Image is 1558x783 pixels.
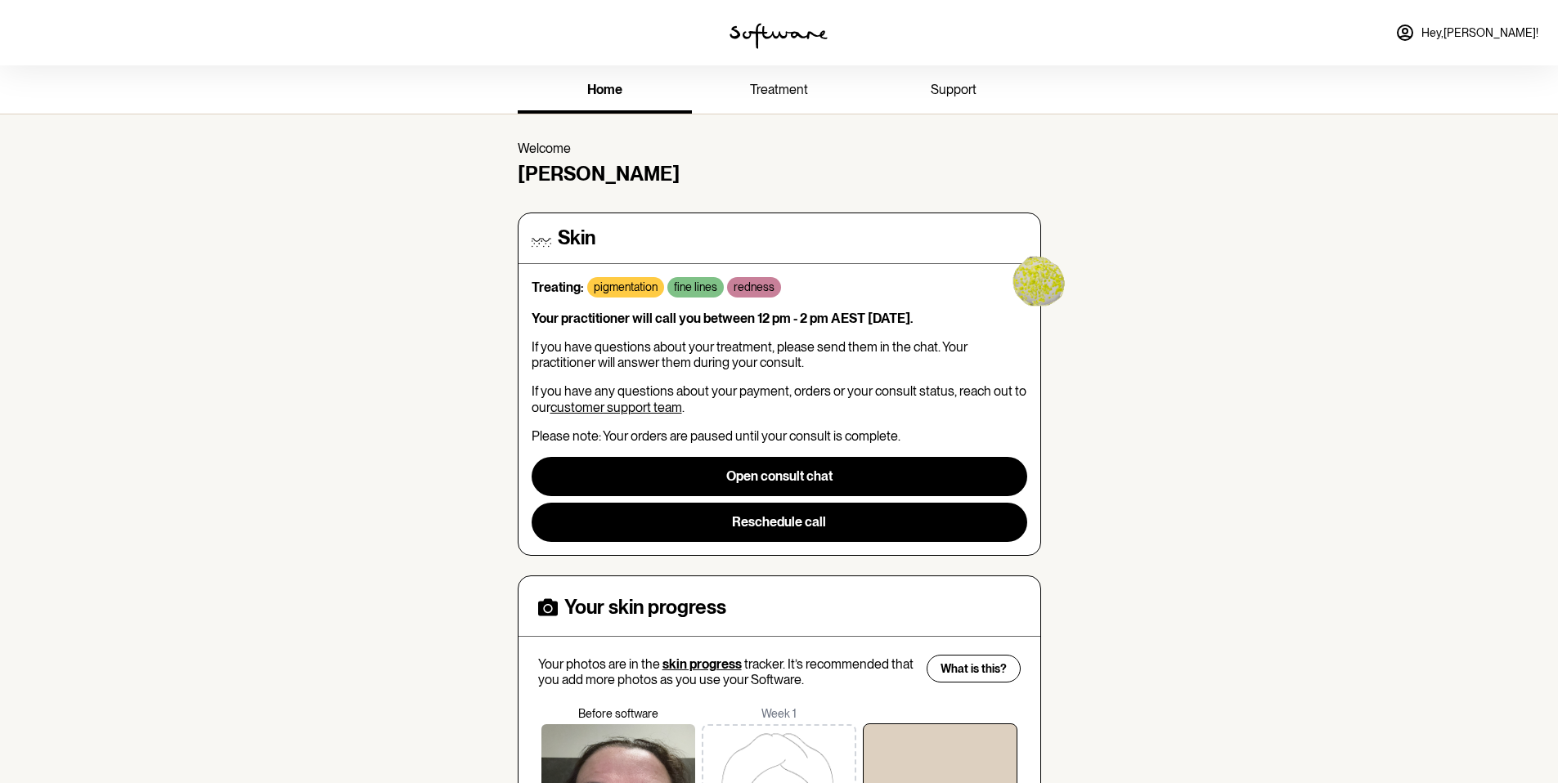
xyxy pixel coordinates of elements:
p: Week 1 [698,707,860,721]
a: support [866,69,1040,114]
p: Your practitioner will call you between 12 pm - 2 pm AEST [DATE]. [532,311,1027,326]
a: Hey,[PERSON_NAME]! [1385,13,1548,52]
button: What is this? [927,655,1021,682]
img: yellow-blob.9da643008c2f38f7bdc4.gif [982,226,1087,330]
button: Open consult chat [532,457,1027,496]
span: support [931,82,977,97]
p: Your photos are in the tracker. It’s recommended that you add more photos as you use your Software. [538,656,916,687]
p: If you have questions about your treatment, please send them in the chat. Your practitioner will ... [532,339,1027,370]
span: Hey, [PERSON_NAME] ! [1421,26,1538,40]
button: Reschedule call [532,503,1027,542]
h4: Your skin progress [564,596,726,620]
span: treatment [750,82,808,97]
a: customer support team [550,400,682,415]
p: pigmentation [594,280,658,294]
p: redness [734,280,775,294]
h4: Skin [558,226,595,250]
span: home [587,82,622,97]
h4: [PERSON_NAME] [518,163,1041,186]
a: home [518,69,692,114]
span: What is this? [941,662,1007,676]
p: Please note: Your orders are paused until your consult is complete. [532,428,1027,444]
span: skin progress [662,656,742,672]
span: Reschedule call [732,514,826,530]
p: Welcome [518,141,1041,156]
p: If you have any questions about your payment, orders or your consult status, reach out to our . [532,383,1027,414]
strong: Treating: [532,280,584,295]
img: software logo [730,23,828,49]
p: Before software [538,707,699,721]
p: fine lines [674,280,717,294]
a: treatment [692,69,866,114]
